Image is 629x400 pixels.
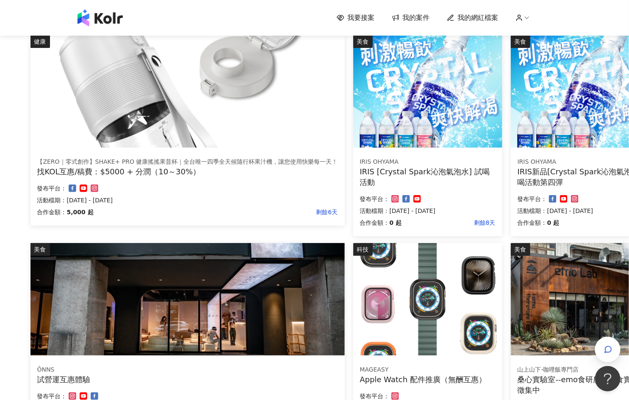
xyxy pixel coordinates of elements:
[30,243,345,355] img: 試營運互惠體驗
[402,218,496,228] p: 剩餘8天
[360,374,496,385] div: Apple Watch 配件推廣（無酬互惠）
[518,194,547,204] p: 發布平台：
[360,206,496,216] p: 活動檔期：[DATE] - [DATE]
[37,183,67,193] p: 發布平台：
[30,35,50,48] div: 健康
[37,166,338,177] div: 找KOL互惠/稿費：$5000 + 分潤（10～30%）
[353,35,502,148] img: Crystal Spark 沁泡氣泡水
[403,13,430,22] span: 我的案件
[390,218,402,228] p: 0 起
[360,158,496,166] div: IRIS OHYAMA
[360,194,390,204] p: 發布平台：
[353,243,502,355] img: Apple Watch 全系列配件
[353,35,373,48] div: 美食
[511,35,530,48] div: 美食
[37,195,338,205] p: 活動檔期：[DATE] - [DATE]
[30,243,50,256] div: 美食
[78,9,123,26] img: logo
[37,207,67,217] p: 合作金額：
[37,366,338,374] div: ÔNNS
[360,218,390,228] p: 合作金額：
[337,13,375,22] a: 我要接案
[547,218,560,228] p: 0 起
[353,243,373,256] div: 科技
[360,366,496,374] div: MAGEASY
[447,13,499,22] a: 我的網紅檔案
[518,218,547,228] p: 合作金額：
[67,207,94,217] p: 5,000 起
[37,158,338,166] div: 【ZERO｜零式創作】SHAKE+ PRO 健康搖搖果昔杯｜全台唯一四季全天候隨行杯果汁機，讓您使用快樂每一天！
[458,13,499,22] span: 我的網紅檔案
[392,13,430,22] a: 我的案件
[30,35,345,148] img: 【ZERO｜零式創作】SHAKE+ pro 健康搖搖果昔杯｜全台唯一四季全天候隨行杯果汁機，讓您使用快樂每一天！
[348,13,375,22] span: 我要接案
[94,207,338,217] p: 剩餘6天
[511,243,530,256] div: 美食
[360,166,496,187] div: IRIS [Crystal Spark沁泡氣泡水] 試喝活動
[595,366,621,392] iframe: Help Scout Beacon - Open
[37,374,338,385] div: 試營運互惠體驗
